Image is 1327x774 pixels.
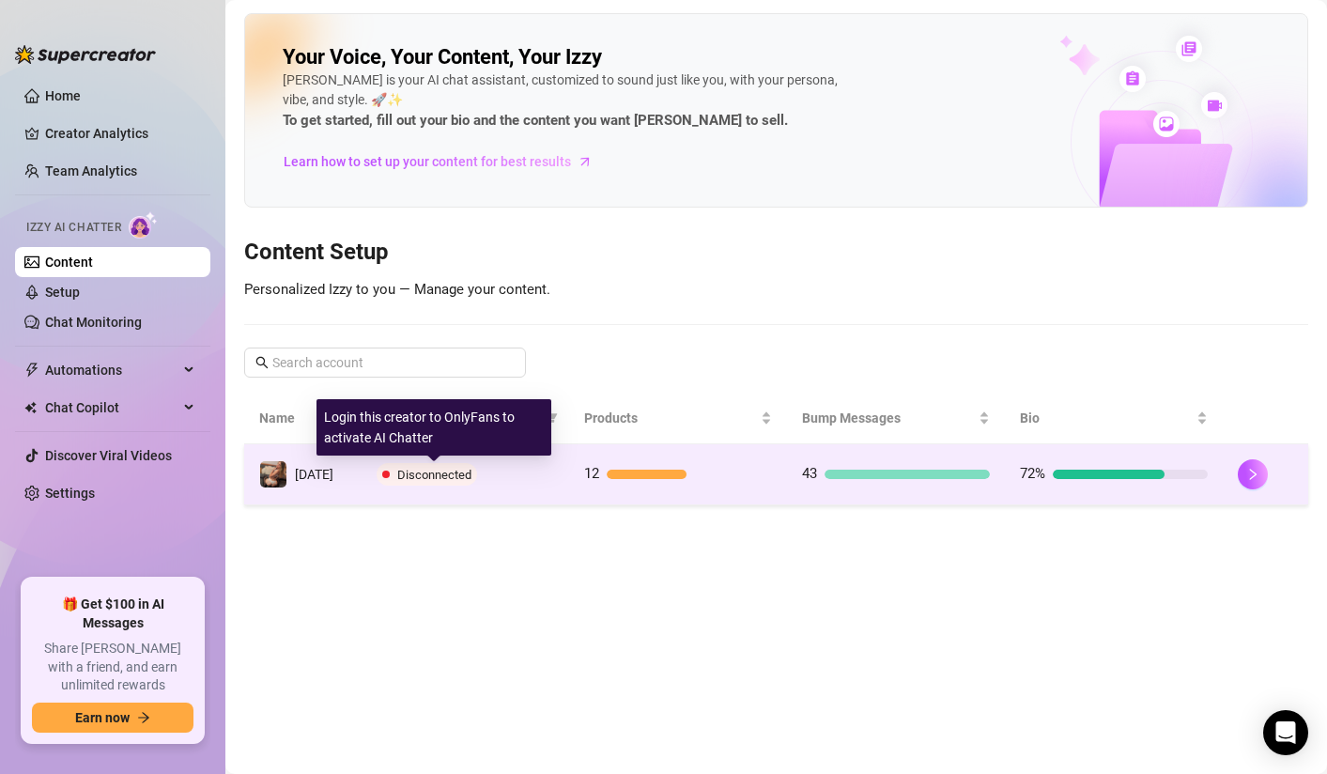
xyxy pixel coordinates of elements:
span: Learn how to set up your content for best results [284,151,571,172]
th: Name [244,393,362,444]
span: thunderbolt [24,363,39,378]
a: Team Analytics [45,163,137,178]
div: [PERSON_NAME] is your AI chat assistant, customized to sound just like you, with your persona, vi... [283,70,846,132]
a: Content [45,255,93,270]
span: Share [PERSON_NAME] with a friend, and earn unlimited rewards [32,640,193,695]
a: Discover Viral Videos [45,448,172,463]
span: Bump Messages [802,408,975,428]
strong: To get started, fill out your bio and the content you want [PERSON_NAME] to sell. [283,112,788,129]
th: Bump Messages [787,393,1005,444]
span: Automations [45,355,178,385]
input: Search account [272,352,500,373]
span: 12 [584,465,599,482]
span: 43 [802,465,817,482]
span: right [1246,468,1259,481]
img: AI Chatter [129,211,158,239]
span: Disconnected [397,468,471,482]
span: Bio [1020,408,1193,428]
h3: Content Setup [244,238,1308,268]
img: Chat Copilot [24,401,37,414]
a: Learn how to set up your content for best results [283,147,607,177]
span: Personalized Izzy to you — Manage your content. [244,281,550,298]
span: 72% [1020,465,1045,482]
span: arrow-right [576,152,594,171]
h2: Your Voice, Your Content, Your Izzy [283,44,602,70]
span: arrow-right [137,711,150,724]
span: search [255,356,269,369]
th: Status [362,393,569,444]
span: Izzy AI Chatter [26,219,121,237]
img: logo-BBDzfeDw.svg [15,45,156,64]
img: karma [260,461,286,488]
th: Products [569,393,787,444]
button: right [1238,459,1268,489]
span: filter [543,404,562,432]
button: Earn nowarrow-right [32,703,193,733]
a: Home [45,88,81,103]
span: Products [584,408,757,428]
a: Creator Analytics [45,118,195,148]
span: Earn now [75,710,130,725]
div: Login this creator to OnlyFans to activate AI Chatter [316,399,551,456]
a: Chat Monitoring [45,315,142,330]
span: Name [259,408,332,428]
span: [DATE] [295,467,333,482]
a: Setup [45,285,80,300]
span: 🎁 Get $100 in AI Messages [32,596,193,632]
a: Settings [45,486,95,501]
img: ai-chatter-content-library-cLFOSyPT.png [1016,15,1307,207]
span: filter [547,412,558,424]
span: Chat Copilot [45,393,178,423]
div: Open Intercom Messenger [1263,710,1308,755]
th: Bio [1005,393,1223,444]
